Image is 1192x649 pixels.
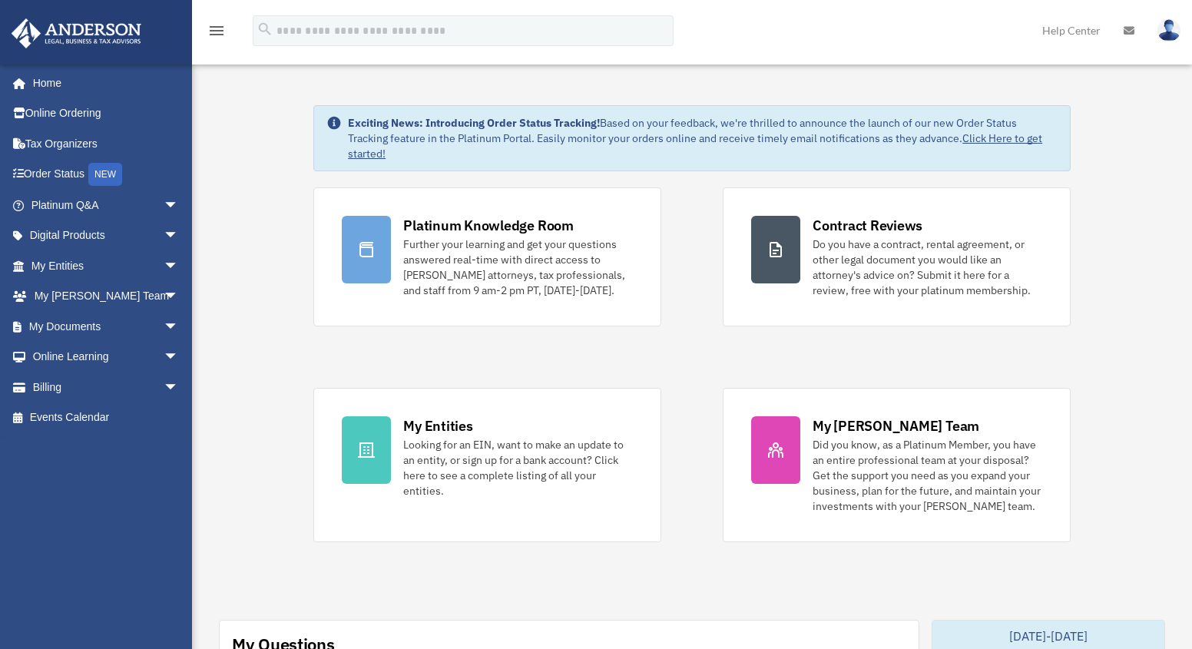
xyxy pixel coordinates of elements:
[11,372,202,402] a: Billingarrow_drop_down
[257,21,273,38] i: search
[403,216,574,235] div: Platinum Knowledge Room
[348,115,1058,161] div: Based on your feedback, we're thrilled to announce the launch of our new Order Status Tracking fe...
[313,388,661,542] a: My Entities Looking for an EIN, want to make an update to an entity, or sign up for a bank accoun...
[11,220,202,251] a: Digital Productsarrow_drop_down
[11,128,202,159] a: Tax Organizers
[11,311,202,342] a: My Documentsarrow_drop_down
[813,216,922,235] div: Contract Reviews
[11,402,202,433] a: Events Calendar
[164,220,194,252] span: arrow_drop_down
[11,281,202,312] a: My [PERSON_NAME] Teamarrow_drop_down
[723,388,1071,542] a: My [PERSON_NAME] Team Did you know, as a Platinum Member, you have an entire professional team at...
[11,68,194,98] a: Home
[11,190,202,220] a: Platinum Q&Aarrow_drop_down
[7,18,146,48] img: Anderson Advisors Platinum Portal
[403,437,633,498] div: Looking for an EIN, want to make an update to an entity, or sign up for a bank account? Click her...
[164,342,194,373] span: arrow_drop_down
[813,237,1042,298] div: Do you have a contract, rental agreement, or other legal document you would like an attorney's ad...
[11,342,202,373] a: Online Learningarrow_drop_down
[313,187,661,326] a: Platinum Knowledge Room Further your learning and get your questions answered real-time with dire...
[88,163,122,186] div: NEW
[164,281,194,313] span: arrow_drop_down
[11,159,202,190] a: Order StatusNEW
[813,416,979,435] div: My [PERSON_NAME] Team
[164,372,194,403] span: arrow_drop_down
[11,98,202,129] a: Online Ordering
[403,416,472,435] div: My Entities
[207,22,226,40] i: menu
[11,250,202,281] a: My Entitiesarrow_drop_down
[207,27,226,40] a: menu
[723,187,1071,326] a: Contract Reviews Do you have a contract, rental agreement, or other legal document you would like...
[403,237,633,298] div: Further your learning and get your questions answered real-time with direct access to [PERSON_NAM...
[1157,19,1180,41] img: User Pic
[164,250,194,282] span: arrow_drop_down
[164,311,194,343] span: arrow_drop_down
[348,131,1042,161] a: Click Here to get started!
[164,190,194,221] span: arrow_drop_down
[813,437,1042,514] div: Did you know, as a Platinum Member, you have an entire professional team at your disposal? Get th...
[348,116,600,130] strong: Exciting News: Introducing Order Status Tracking!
